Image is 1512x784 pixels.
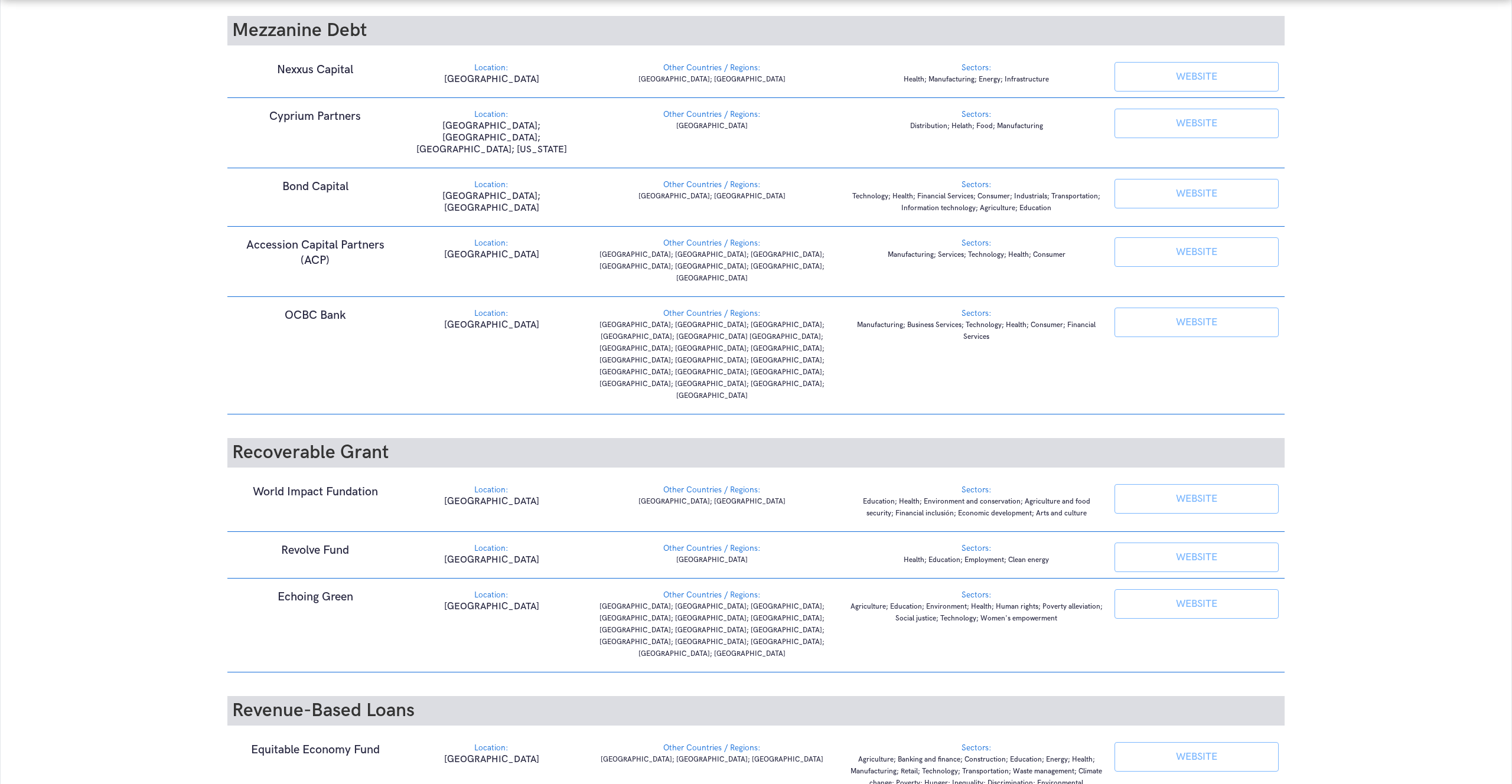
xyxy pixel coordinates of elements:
div: Sectors: [850,179,1103,191]
p: [GEOGRAPHIC_DATA] [409,754,573,766]
div: Location: [409,308,573,319]
div: Sectors: [850,589,1103,601]
p: [GEOGRAPHIC_DATA] [409,319,573,331]
div: Location: [409,742,573,754]
div: Location: [409,589,573,601]
div: Other Countries / Regions: [586,308,839,319]
p: Manufacturing; Business Services; Technology; Health; Consumer; Financial Services [850,319,1103,343]
a: WEBSITE [1115,308,1279,337]
p: [GEOGRAPHIC_DATA]; [GEOGRAPHIC_DATA] [586,191,839,202]
div: Location: [409,62,573,74]
p: [GEOGRAPHIC_DATA] [409,554,573,566]
div: Other Countries / Regions: [586,484,839,496]
p: Education; Health; Environment and conservation; Agriculture and food security; Financial inclusi... [850,496,1103,520]
div: Sectors: [850,543,1103,554]
a: WEBSITE [1115,237,1279,267]
div: Other Countries / Regions: [586,543,839,554]
p: [GEOGRAPHIC_DATA] [409,74,573,86]
div: Location: [409,109,573,120]
div: Other Countries / Regions: [586,109,839,120]
a: WEBSITE [1115,109,1279,138]
h1: OCBC Bank [233,308,397,323]
p: [GEOGRAPHIC_DATA]; [GEOGRAPHIC_DATA] [586,74,839,86]
p: [GEOGRAPHIC_DATA]; [GEOGRAPHIC_DATA] [586,496,839,508]
p: [GEOGRAPHIC_DATA]; [GEOGRAPHIC_DATA]; [GEOGRAPHIC_DATA]; [US_STATE] [409,120,573,156]
div: Sectors: [850,237,1103,249]
h2: Recoverable Grant [227,438,1285,468]
h2: Mezzanine Debt [227,16,1285,45]
h2: Revenue-Based Loans [227,696,1285,726]
div: Other Countries / Regions: [586,742,839,754]
div: Sectors: [850,742,1103,754]
div: Other Countries / Regions: [586,62,839,74]
p: [GEOGRAPHIC_DATA] [409,601,573,613]
h1: Revolve Fund [233,543,397,558]
a: WEBSITE [1115,543,1279,572]
h1: Cyprium Partners [233,109,397,124]
p: Distribution; Helath; Food; Manufacturing [850,120,1103,132]
div: Sectors: [850,109,1103,120]
p: Technology; Health; Financial Services; Consumer; Industrials; Transportation; Information techno... [850,191,1103,214]
p: Agriculture; Education; Environment; Health; Human rights; Poverty alleviation; Social justice; T... [850,601,1103,625]
div: Location: [409,237,573,249]
p: [GEOGRAPHIC_DATA]; [GEOGRAPHIC_DATA] [409,191,573,214]
p: [GEOGRAPHIC_DATA]; [GEOGRAPHIC_DATA]; [GEOGRAPHIC_DATA]; [GEOGRAPHIC_DATA]; [GEOGRAPHIC_DATA]; [G... [586,249,839,285]
p: Health; Manufacturing; Energy; Infrastructure [850,74,1103,86]
div: Sectors: [850,308,1103,319]
div: Sectors: [850,62,1103,74]
p: [GEOGRAPHIC_DATA]; [GEOGRAPHIC_DATA]; [GEOGRAPHIC_DATA]; [GEOGRAPHIC_DATA]; [GEOGRAPHIC_DATA]; [G... [586,601,839,660]
a: WEBSITE [1115,484,1279,514]
div: Location: [409,179,573,191]
a: WEBSITE [1115,589,1279,619]
h1: Equitable Economy Fund [233,742,397,757]
h1: Accession Capital Partners (ACP) [233,237,397,268]
h1: Bond Capital [233,179,397,194]
h1: World Impact Fundation [233,484,397,499]
p: [GEOGRAPHIC_DATA]; [GEOGRAPHIC_DATA]; [GEOGRAPHIC_DATA] [586,754,839,766]
h1: Nexxus Capital [233,62,397,77]
div: Sectors: [850,484,1103,496]
p: Health; Education; Employment; Clean energy [850,554,1103,566]
h1: Echoing Green [233,589,397,605]
a: WEBSITE [1115,179,1279,208]
div: Other Countries / Regions: [586,237,839,249]
div: Location: [409,543,573,554]
p: [GEOGRAPHIC_DATA] [409,496,573,508]
a: WEBSITE [1115,62,1279,92]
p: Manufacturing; Services; Technology; Health; Consumer [850,249,1103,261]
p: [GEOGRAPHIC_DATA] [409,249,573,261]
p: [GEOGRAPHIC_DATA] [586,554,839,566]
p: [GEOGRAPHIC_DATA]; [GEOGRAPHIC_DATA]; [GEOGRAPHIC_DATA]; [GEOGRAPHIC_DATA]; [GEOGRAPHIC_DATA] [GE... [586,319,839,402]
div: Location: [409,484,573,496]
p: [GEOGRAPHIC_DATA] [586,120,839,132]
div: Other Countries / Regions: [586,589,839,601]
a: WEBSITE [1115,742,1279,772]
div: Other Countries / Regions: [586,179,839,191]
